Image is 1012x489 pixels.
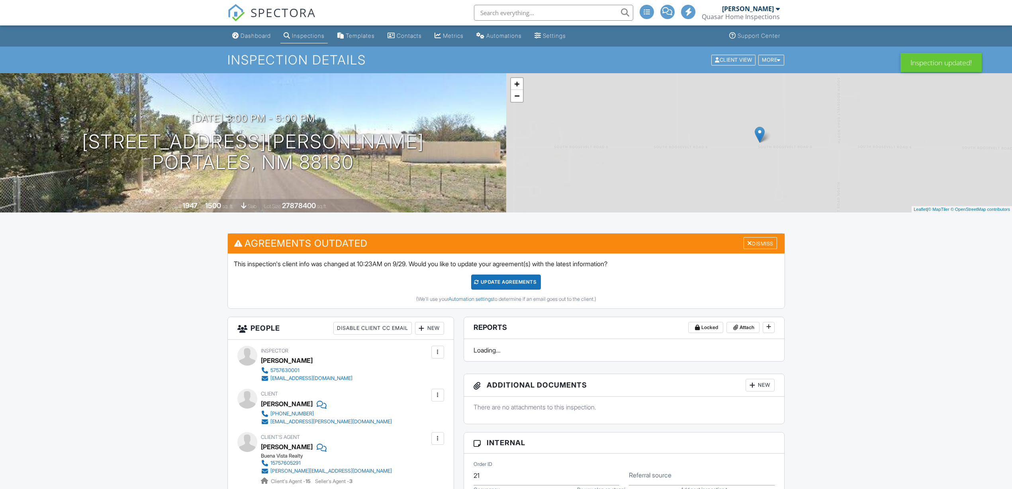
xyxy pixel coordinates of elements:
[280,29,328,43] a: Inspections
[448,296,493,302] a: Automation settings
[251,4,316,21] span: SPECTORA
[270,367,299,374] div: 5757630001
[349,478,352,484] strong: 3
[431,29,467,43] a: Metrics
[758,55,784,65] div: More
[474,461,492,468] label: Order ID
[241,32,271,39] div: Dashboard
[227,4,245,21] img: The Best Home Inspection Software - Spectora
[264,203,281,209] span: Lot Size
[744,237,777,249] div: Dismiss
[261,374,352,382] a: [EMAIL_ADDRESS][DOMAIN_NAME]
[511,78,523,90] a: Zoom in
[346,32,375,39] div: Templates
[227,53,785,67] h1: Inspection Details
[270,468,392,474] div: [PERSON_NAME][EMAIL_ADDRESS][DOMAIN_NAME]
[746,379,775,392] div: New
[270,411,314,417] div: [PHONE_NUMBER]
[443,32,464,39] div: Metrics
[229,29,274,43] a: Dashboard
[182,201,198,210] div: 1947
[292,32,325,39] div: Inspections
[191,113,315,124] h3: [DATE] 3:00 pm - 5:00 pm
[234,296,779,302] div: (We'll use your to determine if an email goes out to the client.)
[464,374,785,397] h3: Additional Documents
[82,131,424,173] h1: [STREET_ADDRESS][PERSON_NAME] Portales, NM 88130
[261,398,313,410] div: [PERSON_NAME]
[928,207,949,212] a: © MapTiler
[261,410,392,418] a: [PHONE_NUMBER]
[261,467,392,475] a: [PERSON_NAME][EMAIL_ADDRESS][DOMAIN_NAME]
[228,234,785,253] h3: Agreements Outdated
[474,5,633,21] input: Search everything...
[228,253,785,308] div: This inspection's client info was changed at 10:23AM on 9/29. Would you like to update your agree...
[333,322,412,335] div: Disable Client CC Email
[711,55,756,65] div: Client View
[261,366,352,374] a: 5757630001
[315,478,352,484] span: Seller's Agent -
[305,478,311,484] strong: 15
[531,29,569,43] a: Settings
[261,434,300,440] span: Client's Agent
[726,29,783,43] a: Support Center
[722,5,774,13] div: [PERSON_NAME]
[270,460,301,466] div: 15757605291
[397,32,422,39] div: Contacts
[222,203,233,209] span: sq. ft.
[261,348,288,354] span: Inspector
[384,29,425,43] a: Contacts
[317,203,327,209] span: sq.ft.
[912,206,1012,213] div: |
[711,56,758,62] a: Client View
[629,471,671,479] label: Referral source
[248,203,256,209] span: slab
[702,13,780,21] div: Quasar Home Inspections
[951,207,1010,212] a: © OpenStreetMap contributors
[473,29,525,43] a: Automations (Advanced)
[172,203,181,209] span: Built
[261,459,392,467] a: 15757605291
[228,317,454,340] h3: People
[261,355,313,366] div: [PERSON_NAME]
[334,29,378,43] a: Templates
[282,201,316,210] div: 27878400
[914,207,927,212] a: Leaflet
[205,201,221,210] div: 1500
[474,403,775,411] p: There are no attachments to this inspection.
[486,32,522,39] div: Automations
[471,275,541,290] div: Update Agreements
[270,419,392,425] div: [EMAIL_ADDRESS][PERSON_NAME][DOMAIN_NAME]
[271,478,312,484] span: Client's Agent -
[900,53,982,72] div: Inspection updated!
[543,32,566,39] div: Settings
[261,441,313,453] a: [PERSON_NAME]
[511,90,523,102] a: Zoom out
[261,391,278,397] span: Client
[270,375,352,382] div: [EMAIL_ADDRESS][DOMAIN_NAME]
[464,433,785,453] h3: Internal
[738,32,780,39] div: Support Center
[415,322,444,335] div: New
[261,453,398,459] div: Buena Vista Realty
[261,418,392,426] a: [EMAIL_ADDRESS][PERSON_NAME][DOMAIN_NAME]
[227,11,316,27] a: SPECTORA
